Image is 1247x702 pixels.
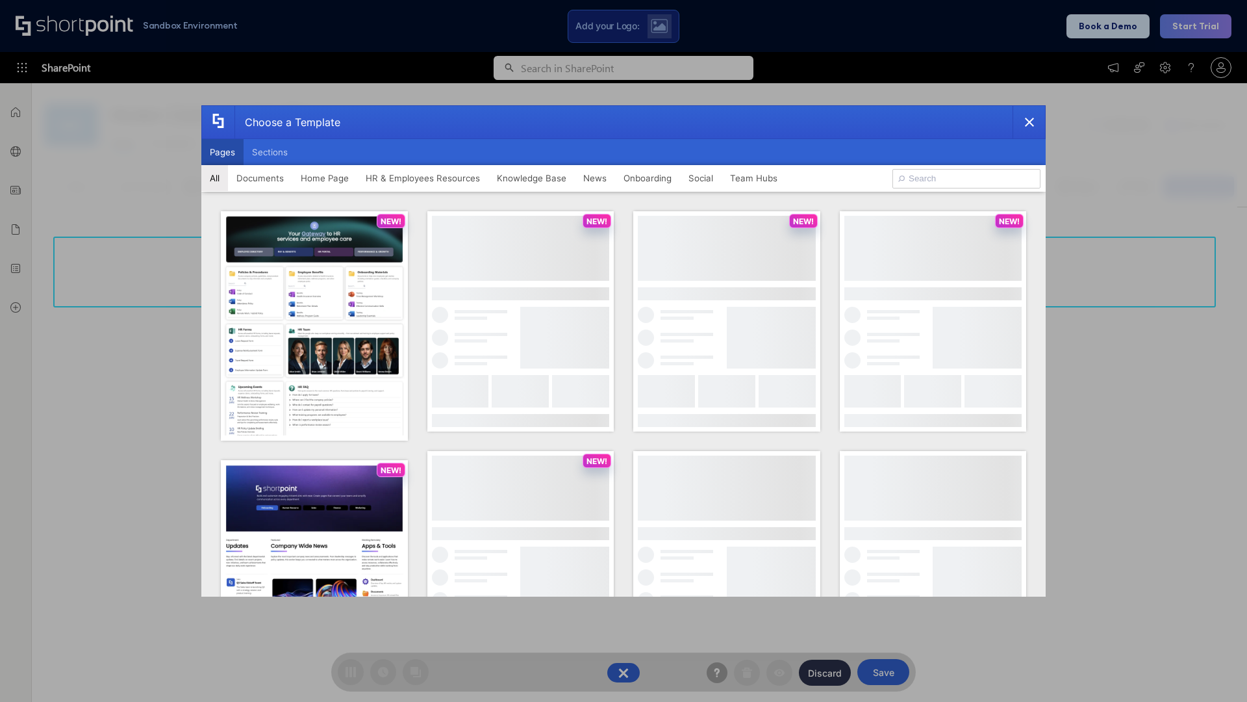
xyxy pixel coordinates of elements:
[357,165,488,191] button: HR & Employees Resources
[722,165,786,191] button: Team Hubs
[201,139,244,165] button: Pages
[381,465,401,475] p: NEW!
[615,165,680,191] button: Onboarding
[999,216,1020,226] p: NEW!
[201,165,228,191] button: All
[680,165,722,191] button: Social
[892,169,1040,188] input: Search
[201,105,1046,597] div: template selector
[381,216,401,226] p: NEW!
[575,165,615,191] button: News
[244,139,296,165] button: Sections
[234,106,340,138] div: Choose a Template
[292,165,357,191] button: Home Page
[488,165,575,191] button: Knowledge Base
[1013,551,1247,702] iframe: Chat Widget
[793,216,814,226] p: NEW!
[586,216,607,226] p: NEW!
[228,165,292,191] button: Documents
[586,456,607,466] p: NEW!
